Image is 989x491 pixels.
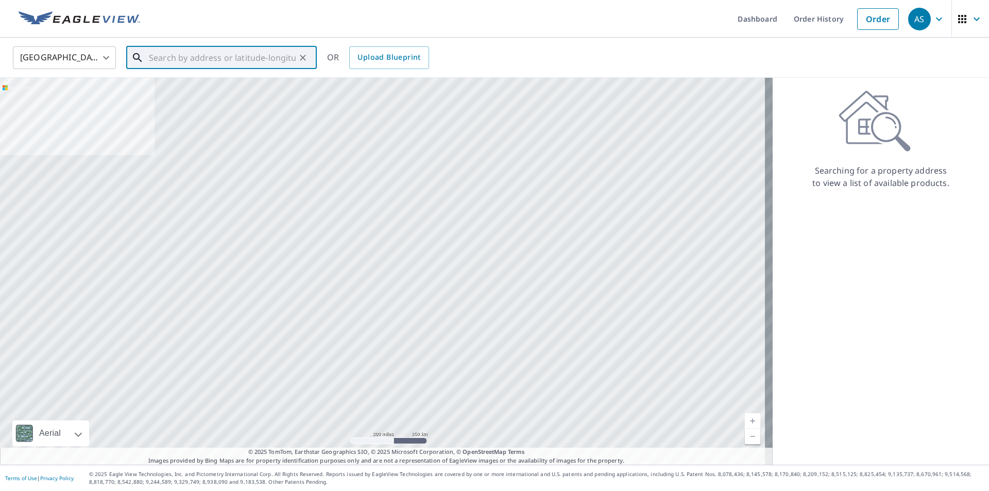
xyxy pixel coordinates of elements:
div: [GEOGRAPHIC_DATA] [13,43,116,72]
div: AS [908,8,931,30]
a: Current Level 5, Zoom In [745,413,760,429]
p: © 2025 Eagle View Technologies, Inc. and Pictometry International Corp. All Rights Reserved. Repo... [89,470,984,486]
span: © 2025 TomTom, Earthstar Geographics SIO, © 2025 Microsoft Corporation, © [248,448,525,456]
a: Privacy Policy [40,475,74,482]
span: Upload Blueprint [357,51,420,64]
a: Terms of Use [5,475,37,482]
a: OpenStreetMap [463,448,506,455]
a: Upload Blueprint [349,46,429,69]
div: Aerial [36,420,64,446]
input: Search by address or latitude-longitude [149,43,296,72]
div: Aerial [12,420,89,446]
div: OR [327,46,429,69]
a: Current Level 5, Zoom Out [745,429,760,444]
a: Terms [508,448,525,455]
a: Order [857,8,899,30]
p: Searching for a property address to view a list of available products. [812,164,950,189]
button: Clear [296,50,310,65]
img: EV Logo [19,11,140,27]
p: | [5,475,74,481]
